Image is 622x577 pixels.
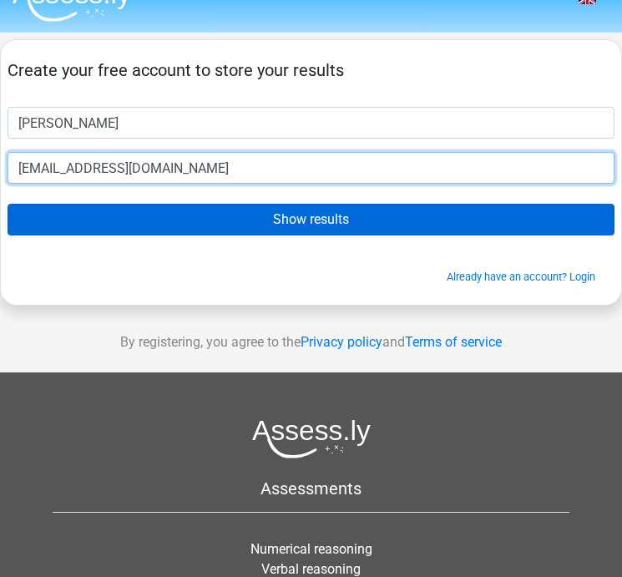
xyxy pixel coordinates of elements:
h5: Create your free account to store your results [8,60,614,80]
img: Assessly logo [252,419,371,458]
a: Already have an account? Login [447,271,595,283]
a: Terms of service [405,334,502,350]
a: Verbal reasoning [261,561,361,577]
input: Email [8,152,614,184]
h5: Assessments [53,478,569,499]
a: Numerical reasoning [250,541,372,557]
a: Privacy policy [301,334,382,350]
input: Show results [8,204,614,235]
input: First name [8,107,614,139]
